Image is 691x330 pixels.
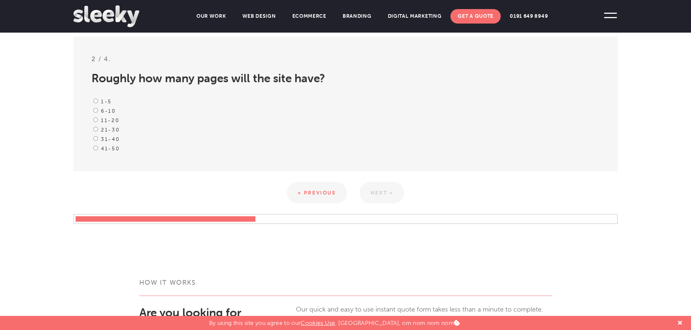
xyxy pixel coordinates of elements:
a: Branding [335,9,379,24]
label: 21-30 [101,127,120,133]
h3: How it works [139,278,552,296]
h3: 2 / 4. [92,55,599,69]
h2: Roughly how many pages will the site have? [92,69,599,97]
label: 11-20 [101,117,119,124]
a: Web Design [235,9,283,24]
label: 1-5 [101,99,112,105]
a: Get A Quote [450,9,501,24]
label: 31-40 [101,136,120,142]
p: Our quick and easy to use instant quote form takes less than a minute to complete. [296,305,552,314]
a: 0191 649 8949 [503,9,555,24]
a: Next » [360,182,404,204]
a: Our Work [189,9,233,24]
a: Digital Marketing [381,9,449,24]
a: Cookies Use [301,319,335,326]
p: By using this site you agree to our . [GEOGRAPHIC_DATA], om nom nom nom [209,316,460,326]
a: « Previous [287,182,347,204]
label: 41-50 [101,146,120,152]
img: Sleeky Web Design Newcastle [73,5,139,27]
label: 6-10 [101,108,116,114]
a: Ecommerce [285,9,334,24]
